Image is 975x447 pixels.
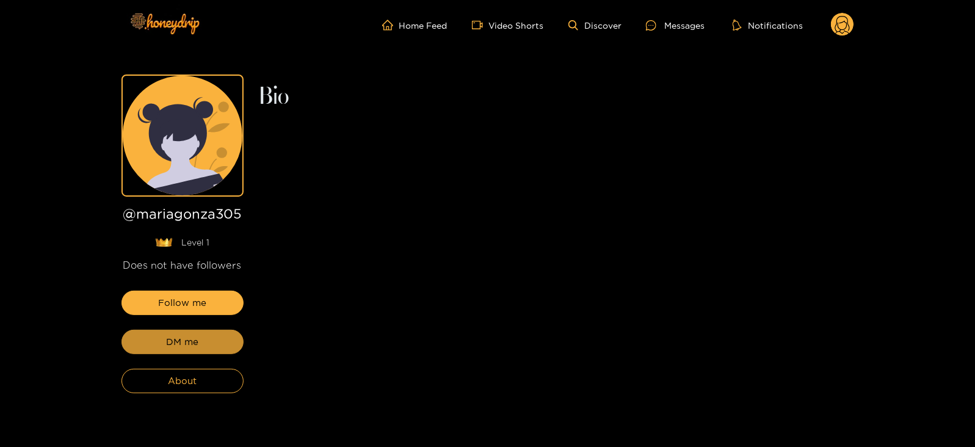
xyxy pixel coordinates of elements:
div: Messages [646,18,705,32]
span: Follow me [158,296,206,310]
button: Follow me [121,291,244,315]
button: DM me [121,330,244,354]
button: Notifications [729,19,806,31]
span: DM me [166,335,198,349]
span: About [168,374,197,388]
h2: Bio [258,87,854,107]
button: About [121,369,244,393]
h1: @ mariagonza305 [121,206,244,227]
a: Home Feed [382,20,448,31]
div: Does not have followers [121,258,244,272]
span: Level 1 [182,236,210,249]
span: home [382,20,399,31]
a: Video Shorts [472,20,544,31]
a: Discover [568,20,622,31]
span: video-camera [472,20,489,31]
img: lavel grade [155,238,173,247]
